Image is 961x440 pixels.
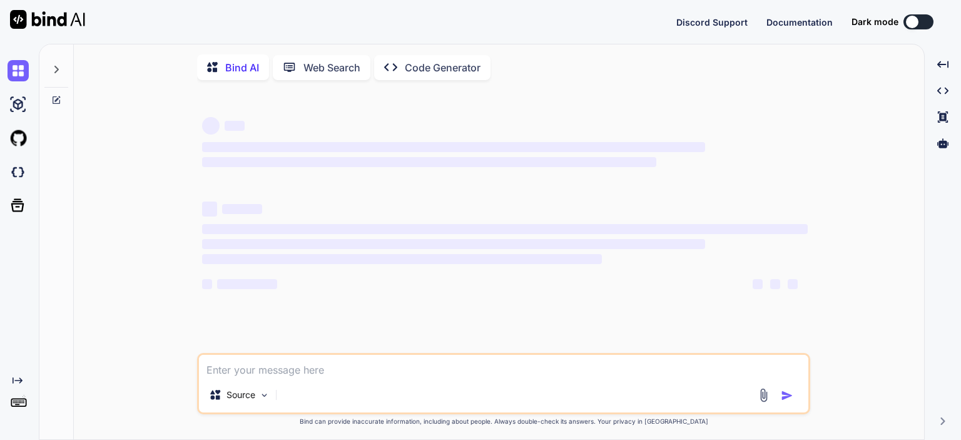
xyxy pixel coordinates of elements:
img: chat [8,60,29,81]
p: Code Generator [405,60,480,75]
img: Pick Models [259,390,270,401]
p: Source [226,389,255,401]
span: Discord Support [676,17,748,28]
span: ‌ [202,117,220,135]
img: Bind AI [10,10,85,29]
img: darkCloudIdeIcon [8,161,29,183]
button: Discord Support [676,16,748,29]
span: ‌ [753,279,763,289]
button: Documentation [766,16,833,29]
span: ‌ [202,157,656,167]
span: ‌ [202,142,704,152]
span: ‌ [202,239,704,249]
span: ‌ [202,202,217,217]
img: githubLight [8,128,29,149]
p: Bind AI [225,60,259,75]
img: attachment [756,388,771,402]
span: ‌ [770,279,780,289]
span: ‌ [217,279,277,289]
span: ‌ [788,279,798,289]
span: ‌ [202,254,602,264]
p: Web Search [303,60,360,75]
span: ‌ [202,279,212,289]
span: ‌ [202,224,808,234]
span: ‌ [225,121,245,131]
span: Documentation [766,17,833,28]
span: ‌ [222,204,262,214]
p: Bind can provide inaccurate information, including about people. Always double-check its answers.... [197,417,810,426]
span: Dark mode [852,16,898,28]
img: icon [781,389,793,402]
img: ai-studio [8,94,29,115]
